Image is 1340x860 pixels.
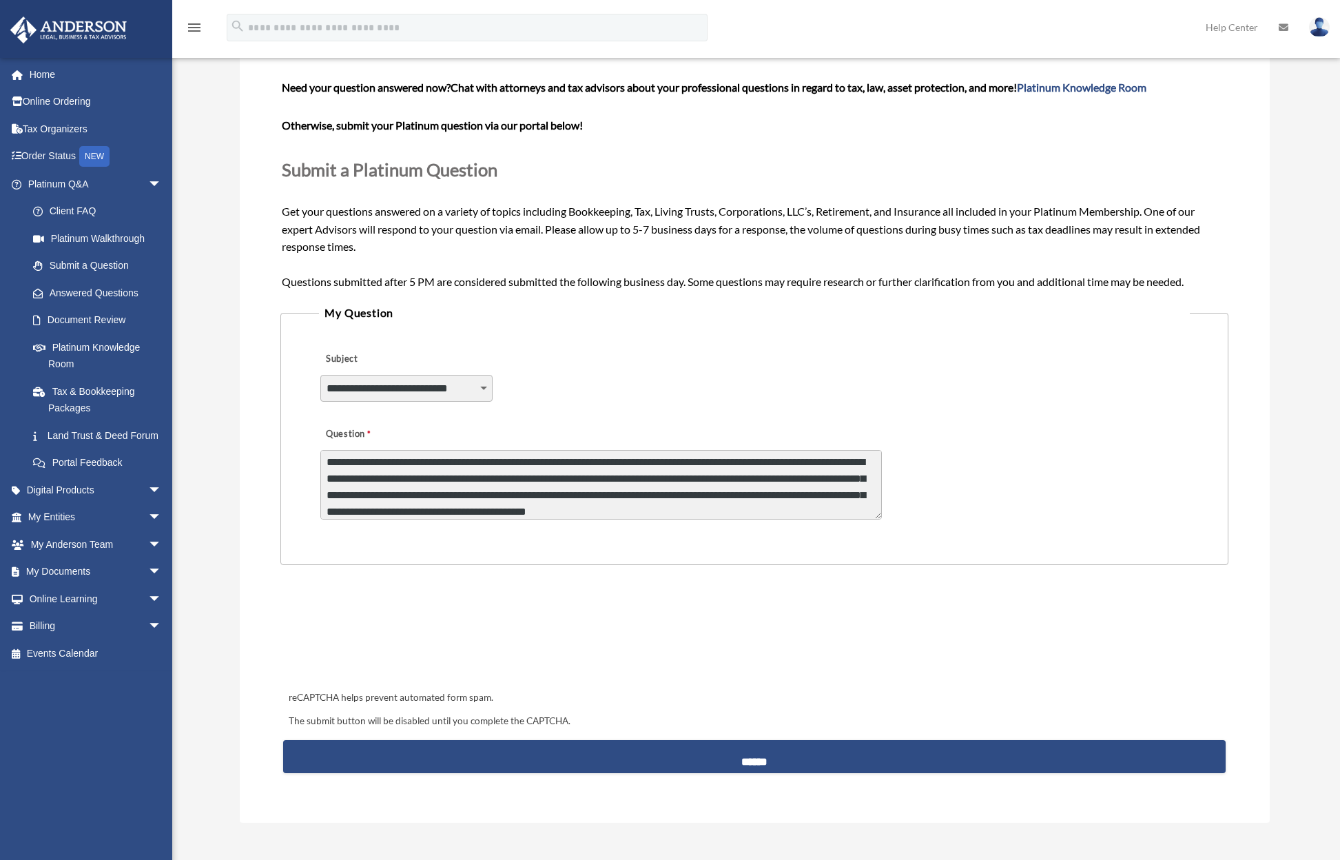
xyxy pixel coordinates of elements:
[282,159,497,180] span: Submit a Platinum Question
[319,303,1189,322] legend: My Question
[10,61,183,88] a: Home
[10,504,183,531] a: My Entitiesarrow_drop_down
[1017,81,1146,94] a: Platinum Knowledge Room
[19,198,183,225] a: Client FAQ
[79,146,110,167] div: NEW
[10,115,183,143] a: Tax Organizers
[19,334,183,378] a: Platinum Knowledge Room
[10,639,183,667] a: Events Calendar
[320,424,427,444] label: Question
[282,119,583,132] b: Otherwise, submit your Platinum question via our portal below!
[10,558,183,586] a: My Documentsarrow_drop_down
[148,504,176,532] span: arrow_drop_down
[1309,17,1330,37] img: User Pic
[10,143,183,171] a: Order StatusNEW
[148,476,176,504] span: arrow_drop_down
[285,608,494,662] iframe: reCAPTCHA
[19,449,183,477] a: Portal Feedback
[282,81,451,94] span: Need your question answered now?
[10,170,183,198] a: Platinum Q&Aarrow_drop_down
[230,19,245,34] i: search
[186,24,203,36] a: menu
[10,88,183,116] a: Online Ordering
[283,713,1225,730] div: The submit button will be disabled until you complete the CAPTCHA.
[10,585,183,613] a: Online Learningarrow_drop_down
[10,531,183,558] a: My Anderson Teamarrow_drop_down
[148,558,176,586] span: arrow_drop_down
[19,307,183,334] a: Document Review
[19,279,183,307] a: Answered Questions
[19,378,183,422] a: Tax & Bookkeeping Packages
[148,613,176,641] span: arrow_drop_down
[186,19,203,36] i: menu
[282,81,1226,288] span: Get your questions answered on a variety of topics including Bookkeeping, Tax, Living Trusts, Cor...
[19,422,183,449] a: Land Trust & Deed Forum
[320,349,451,369] label: Subject
[148,531,176,559] span: arrow_drop_down
[10,613,183,640] a: Billingarrow_drop_down
[10,476,183,504] a: Digital Productsarrow_drop_down
[283,690,1225,706] div: reCAPTCHA helps prevent automated form spam.
[148,170,176,198] span: arrow_drop_down
[19,225,183,252] a: Platinum Walkthrough
[451,81,1146,94] span: Chat with attorneys and tax advisors about your professional questions in regard to tax, law, ass...
[148,585,176,613] span: arrow_drop_down
[19,252,176,280] a: Submit a Question
[6,17,131,43] img: Anderson Advisors Platinum Portal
